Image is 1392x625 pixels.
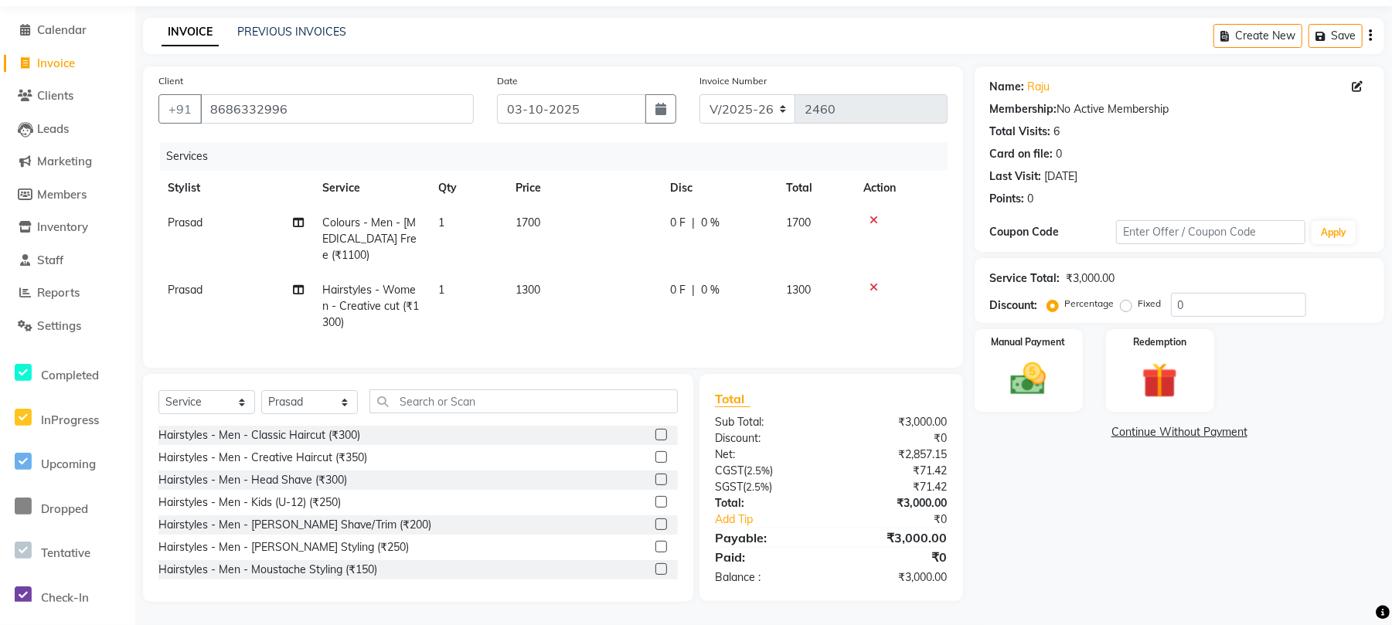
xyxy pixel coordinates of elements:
div: Paid: [703,548,831,566]
div: ₹71.42 [831,463,958,479]
span: Calendar [37,22,87,37]
div: ₹3,000.00 [1067,270,1115,287]
div: Services [160,142,959,171]
span: Marketing [37,154,92,168]
span: 1700 [786,216,811,229]
div: Membership: [990,101,1057,117]
div: Hairstyles - Men - Creative Haircut (₹350) [158,450,367,466]
label: Date [497,74,518,88]
div: Hairstyles - Men - Moustache Styling (₹150) [158,562,377,578]
a: Leads [4,121,131,138]
th: Stylist [158,171,313,206]
span: Settings [37,318,81,333]
div: ₹3,000.00 [831,414,958,430]
a: Settings [4,318,131,335]
span: | [692,215,695,231]
div: Hairstyles - Men - [PERSON_NAME] Styling (₹250) [158,539,409,555]
span: Completed [41,368,99,382]
span: 0 F [670,282,686,298]
div: 0 [1028,191,1034,207]
div: ₹3,000.00 [831,528,958,547]
input: Enter Offer / Coupon Code [1116,220,1305,244]
div: Sub Total: [703,414,831,430]
span: 1 [438,283,444,297]
div: ₹0 [853,511,959,528]
div: ₹71.42 [831,479,958,495]
div: No Active Membership [990,101,1369,117]
a: PREVIOUS INVOICES [237,25,346,39]
button: +91 [158,94,202,124]
span: Colours - Men - [MEDICAL_DATA] Free (₹1100) [322,216,417,262]
div: Discount: [703,430,831,447]
th: Action [854,171,948,206]
div: Hairstyles - Men - Kids (U-12) (₹250) [158,494,341,511]
a: Clients [4,87,131,105]
input: Search by Name/Mobile/Email/Code [200,94,474,124]
div: ₹2,857.15 [831,447,958,463]
span: Check-In [41,590,89,605]
div: Discount: [990,297,1038,314]
div: ₹0 [831,548,958,566]
div: Points: [990,191,1025,207]
a: Inventory [4,219,131,236]
label: Fixed [1138,297,1162,311]
span: SGST [715,480,743,494]
a: Members [4,186,131,204]
div: Service Total: [990,270,1060,287]
span: 0 F [670,215,686,231]
span: Staff [37,253,63,267]
span: InProgress [41,413,99,427]
div: ( ) [703,463,831,479]
span: Invoice [37,56,75,70]
div: 0 [1057,146,1063,162]
span: Clients [37,88,73,103]
a: Staff [4,252,131,270]
div: Card on file: [990,146,1053,162]
a: Raju [1028,79,1050,95]
span: 0 % [701,282,720,298]
div: Hairstyles - Men - [PERSON_NAME] Shave/Trim (₹200) [158,517,431,533]
span: 1300 [786,283,811,297]
div: 6 [1054,124,1060,140]
div: ₹0 [831,430,958,447]
span: Prasad [168,216,203,229]
th: Qty [429,171,506,206]
span: Inventory [37,219,88,234]
div: ( ) [703,479,831,495]
span: Tentative [41,545,90,560]
label: Redemption [1133,335,1186,349]
div: Payable: [703,528,831,547]
div: ₹3,000.00 [831,495,958,511]
label: Client [158,74,183,88]
th: Disc [661,171,777,206]
div: Total Visits: [990,124,1051,140]
th: Price [506,171,661,206]
div: Name: [990,79,1025,95]
div: Total: [703,495,831,511]
label: Manual Payment [992,335,1066,349]
a: Continue Without Payment [978,424,1381,440]
div: Hairstyles - Men - Head Shave (₹300) [158,472,347,488]
span: 1700 [516,216,540,229]
div: Balance : [703,569,831,586]
div: Last Visit: [990,168,1042,185]
input: Search or Scan [369,389,678,413]
label: Percentage [1065,297,1115,311]
a: Invoice [4,55,131,73]
span: 1 [438,216,444,229]
label: Invoice Number [699,74,767,88]
a: INVOICE [162,19,219,46]
span: Total [715,391,750,407]
a: Calendar [4,22,131,39]
a: Add Tip [703,511,853,528]
button: Apply [1312,221,1356,244]
span: 1300 [516,283,540,297]
span: Leads [37,121,69,136]
span: Hairstyles - Women - Creative cut (₹1300) [322,283,419,329]
img: _cash.svg [999,358,1057,399]
button: Create New [1213,24,1302,48]
button: Save [1309,24,1363,48]
div: [DATE] [1045,168,1078,185]
img: _gift.svg [1131,358,1189,403]
span: 2.5% [746,481,769,493]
